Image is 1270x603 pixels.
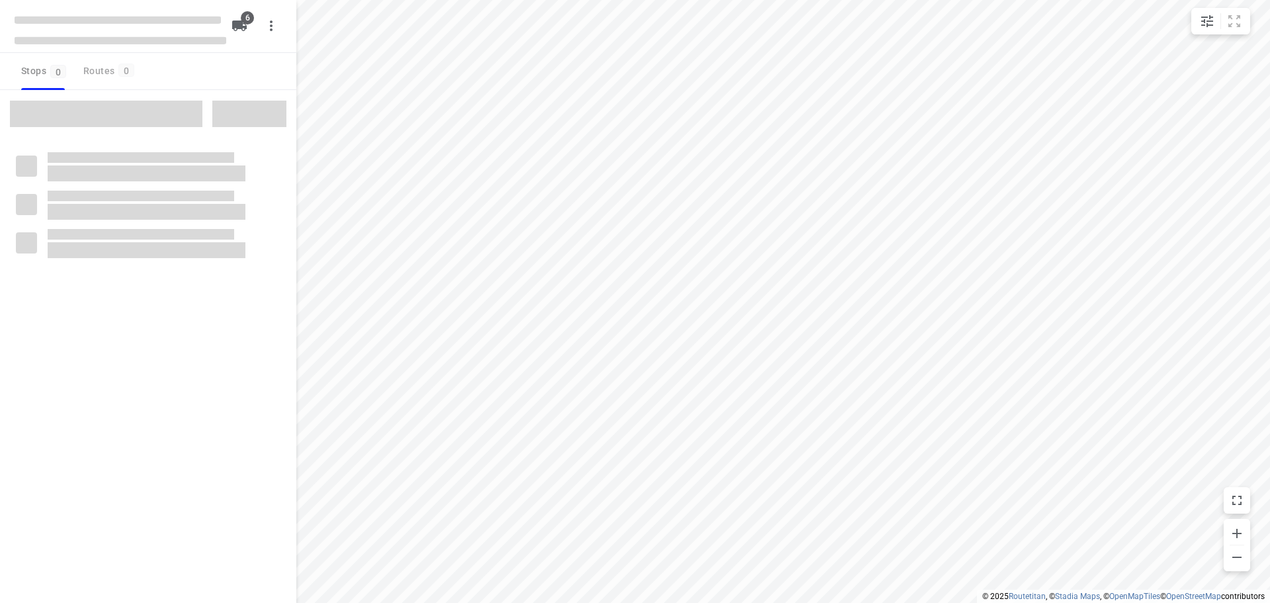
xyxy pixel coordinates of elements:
[1009,592,1046,601] a: Routetitan
[1166,592,1221,601] a: OpenStreetMap
[1191,8,1250,34] div: small contained button group
[1055,592,1100,601] a: Stadia Maps
[1194,8,1220,34] button: Map settings
[1109,592,1160,601] a: OpenMapTiles
[982,592,1265,601] li: © 2025 , © , © © contributors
